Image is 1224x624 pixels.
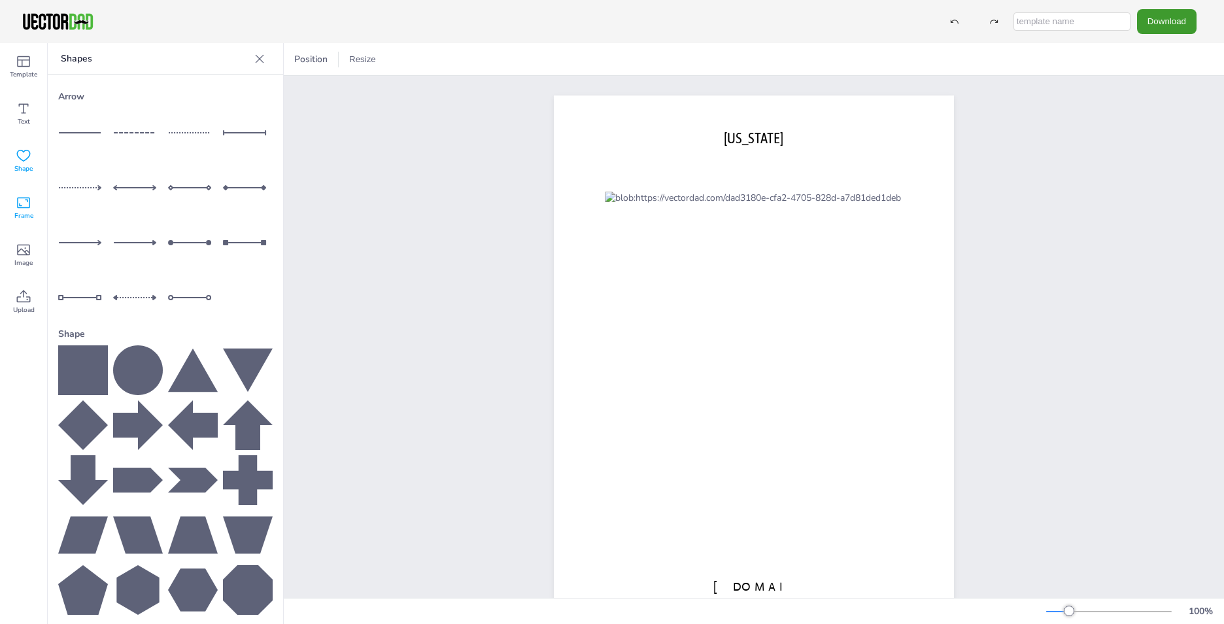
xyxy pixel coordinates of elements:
div: Shape [58,322,273,345]
button: Download [1137,9,1197,33]
div: Arrow [58,85,273,108]
img: VectorDad-1.png [21,12,95,31]
span: Text [18,116,30,127]
span: Upload [13,305,35,315]
p: Shapes [61,43,249,75]
span: Shape [14,164,33,174]
span: Frame [14,211,33,221]
span: Template [10,69,37,80]
div: 100 % [1185,605,1216,617]
span: [US_STATE] [724,130,783,147]
span: Position [292,53,330,65]
button: Resize [344,49,381,70]
input: template name [1013,12,1130,31]
span: Image [14,258,33,268]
